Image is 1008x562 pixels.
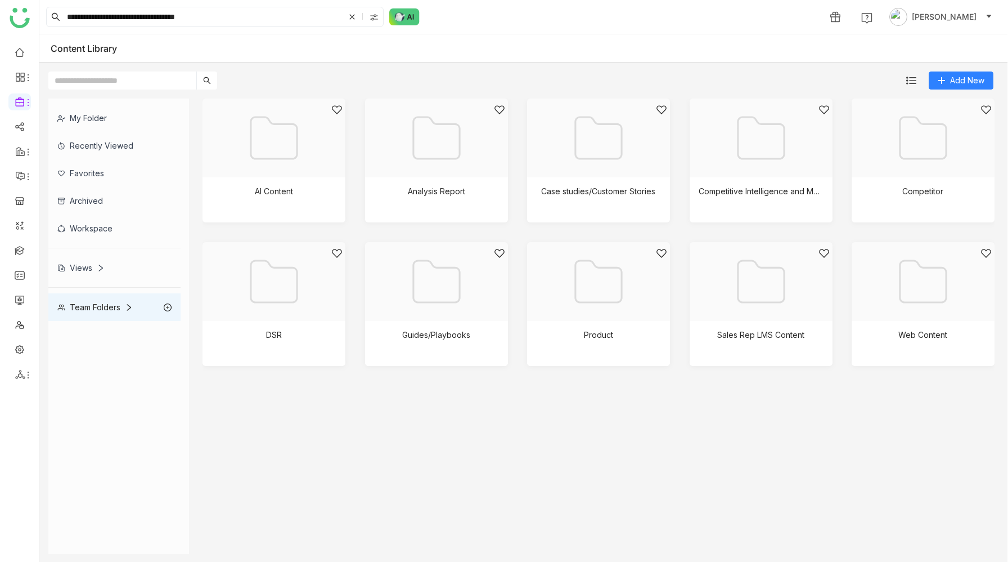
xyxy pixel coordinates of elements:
[912,11,976,23] span: [PERSON_NAME]
[899,330,948,340] div: Web Content
[570,110,627,166] img: Folder
[48,215,181,242] div: Workspace
[733,110,789,166] img: Folder
[887,8,994,26] button: [PERSON_NAME]
[541,186,655,196] div: Case studies/Customer Stories
[255,186,293,196] div: AI Content
[408,110,464,166] img: Folder
[895,253,951,310] img: Folder
[57,302,133,312] div: Team Folders
[584,330,613,340] div: Product
[246,253,302,310] img: Folder
[950,74,984,87] span: Add New
[570,253,627,310] img: Folder
[717,330,804,340] div: Sales Rep LMS Content
[861,12,872,24] img: help.svg
[903,186,944,196] div: Competitor
[48,187,181,215] div: Archived
[48,104,181,132] div: My Folder
[266,330,282,340] div: DSR
[389,8,420,25] img: ask-buddy-normal.svg
[733,253,789,310] img: Folder
[48,159,181,187] div: Favorites
[57,263,105,273] div: Views
[929,72,993,90] button: Add New
[370,13,379,22] img: search-type.svg
[51,43,134,54] div: Content Library
[48,132,181,159] div: Recently Viewed
[10,8,30,28] img: logo
[895,110,951,166] img: Folder
[246,110,302,166] img: Folder
[402,330,470,340] div: Guides/Playbooks
[699,186,823,196] div: Competitive Intelligence and Market Reports
[906,75,916,86] img: list.svg
[889,8,907,26] img: avatar
[407,186,465,196] div: Analysis Report
[408,253,464,310] img: Folder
